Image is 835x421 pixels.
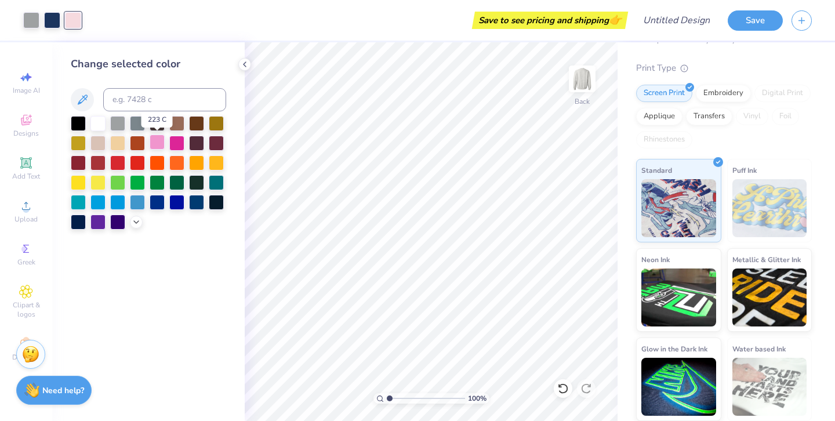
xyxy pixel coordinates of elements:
span: Upload [14,215,38,224]
div: Screen Print [636,85,692,102]
span: Designs [13,129,39,138]
input: e.g. 7428 c [103,88,226,111]
strong: Need help? [42,385,84,396]
span: Water based Ink [732,343,786,355]
div: Back [575,96,590,107]
div: Vinyl [736,108,768,125]
img: Water based Ink [732,358,807,416]
button: Save [728,10,783,31]
span: Puff Ink [732,164,757,176]
div: Rhinestones [636,131,692,148]
div: 223 C [141,111,173,128]
img: Neon Ink [641,268,716,326]
div: Embroidery [696,85,751,102]
span: Image AI [13,86,40,95]
img: Standard [641,179,716,237]
div: Applique [636,108,682,125]
img: Glow in the Dark Ink [641,358,716,416]
span: 👉 [609,13,622,27]
img: Back [571,67,594,90]
span: Decorate [12,353,40,362]
span: 100 % [468,393,487,404]
span: Standard [641,164,672,176]
div: Print Type [636,61,812,75]
div: Change selected color [71,56,226,72]
div: Save to see pricing and shipping [475,12,625,29]
span: Metallic & Glitter Ink [732,253,801,266]
span: Greek [17,257,35,267]
div: Transfers [686,108,732,125]
span: Clipart & logos [6,300,46,319]
div: Digital Print [754,85,811,102]
span: Add Text [12,172,40,181]
div: Foil [772,108,799,125]
img: Puff Ink [732,179,807,237]
img: Metallic & Glitter Ink [732,268,807,326]
input: Untitled Design [634,9,719,32]
span: Neon Ink [641,253,670,266]
span: Glow in the Dark Ink [641,343,707,355]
